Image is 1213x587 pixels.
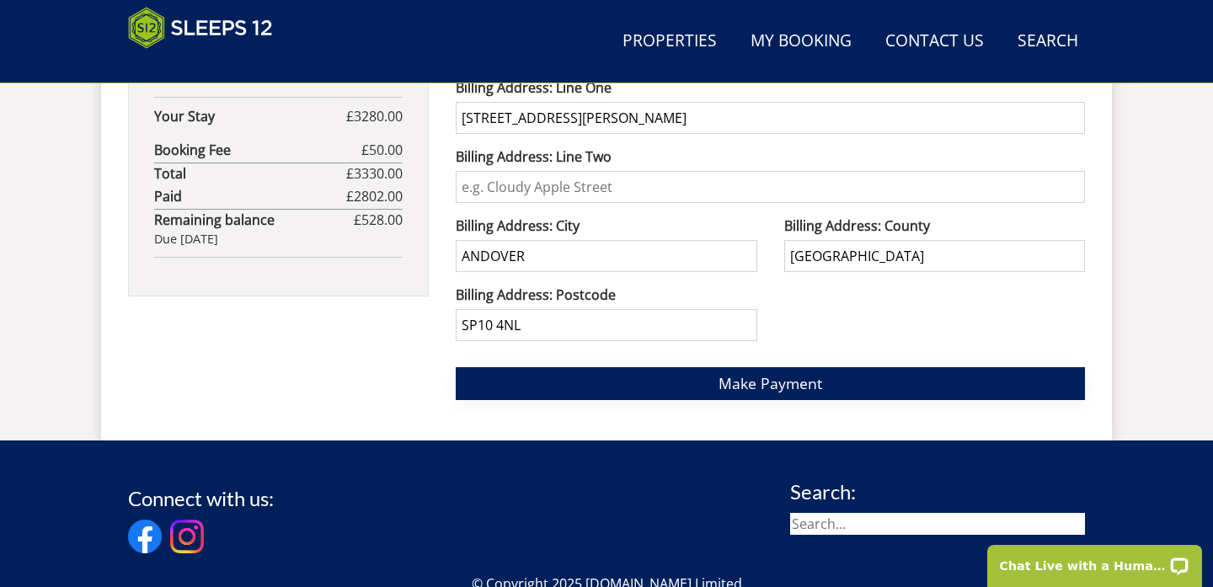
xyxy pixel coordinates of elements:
[346,163,403,184] span: £
[346,106,403,126] span: £
[154,210,354,230] strong: Remaining balance
[154,163,346,184] strong: Total
[456,285,756,305] label: Billing Address: Postcode
[456,77,1085,98] label: Billing Address: Line One
[456,216,756,236] label: Billing Address: City
[369,141,403,159] span: 50.00
[456,309,756,341] input: e.g. BA22 8WA
[354,210,403,230] span: £
[361,140,403,160] span: £
[784,216,1085,236] label: Billing Address: County
[879,23,991,61] a: Contact Us
[154,230,403,248] div: Due [DATE]
[719,373,822,393] span: Make Payment
[354,187,403,205] span: 2802.00
[744,23,858,61] a: My Booking
[456,102,1085,134] input: e.g. Two Many House
[154,106,346,126] strong: Your Stay
[456,171,1085,203] input: e.g. Cloudy Apple Street
[456,367,1085,400] button: Make Payment
[154,186,346,206] strong: Paid
[120,59,297,73] iframe: Customer reviews powered by Trustpilot
[790,481,1085,503] h3: Search:
[790,513,1085,535] input: Search...
[354,107,403,125] span: 3280.00
[154,140,361,160] strong: Booking Fee
[784,240,1085,272] input: e.g. Somerset
[346,186,403,206] span: £
[170,520,204,553] img: Instagram
[361,211,403,229] span: 528.00
[456,240,756,272] input: e.g. Yeovil
[1011,23,1085,61] a: Search
[456,147,1085,167] label: Billing Address: Line Two
[616,23,724,61] a: Properties
[128,488,274,510] h3: Connect with us:
[128,520,162,553] img: Facebook
[128,7,273,49] img: Sleeps 12
[354,164,403,183] span: 3330.00
[976,534,1213,587] iframe: LiveChat chat widget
